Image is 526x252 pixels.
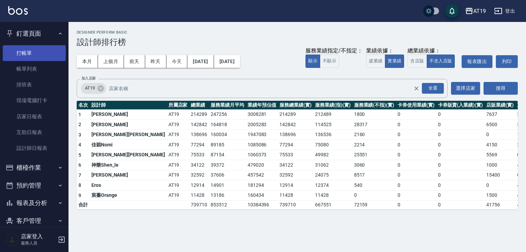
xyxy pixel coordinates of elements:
[408,55,427,68] button: 含店販
[484,82,518,95] button: 搜尋
[124,55,145,68] button: 前天
[209,150,246,160] td: 87154
[496,55,518,68] button: 列印
[352,150,396,160] td: 25551
[246,160,278,170] td: 479020
[445,4,459,18] button: save
[3,159,66,177] button: 櫃檯作業
[436,101,485,110] th: 卡券販賣(入業績)(實)
[209,190,246,201] td: 13186
[78,132,81,137] span: 3
[189,130,209,140] td: 138696
[278,130,313,140] td: 138696
[396,160,436,170] td: 0
[491,5,518,17] button: 登出
[436,170,485,180] td: 0
[3,212,66,230] button: 客戶管理
[77,30,518,35] h2: Designer Perform Basic
[246,201,278,209] td: 10384396
[313,160,352,170] td: 31062
[305,55,320,68] button: 顯示
[473,7,486,15] div: AT19
[427,55,455,68] button: 不含入店販
[313,130,352,140] td: 136536
[78,193,81,198] span: 9
[77,101,90,110] th: 名次
[107,82,425,94] input: 店家名稱
[485,109,515,120] td: 7637
[78,172,81,178] span: 7
[366,47,404,55] div: 業績依據：
[313,201,352,209] td: 667551
[278,140,313,150] td: 77294
[77,55,98,68] button: 本月
[320,55,339,68] button: 不顯示
[3,25,66,43] button: 釘選頁面
[3,140,66,156] a: 設計師日報表
[436,140,485,150] td: 0
[246,101,278,110] th: 業績年預估值
[189,180,209,191] td: 12914
[209,140,246,150] td: 89185
[81,83,106,94] div: AT19
[3,194,66,212] button: 報表及分析
[396,190,436,201] td: 0
[167,150,189,160] td: AT19
[21,233,56,240] h5: 店家登入
[278,120,313,130] td: 142842
[167,170,189,180] td: AT19
[189,109,209,120] td: 214289
[167,109,189,120] td: AT19
[485,130,515,140] td: 0
[90,130,167,140] td: [PERSON_NAME][PERSON_NAME]
[313,190,352,201] td: 11428
[246,180,278,191] td: 181294
[78,182,81,188] span: 8
[313,150,352,160] td: 49982
[98,55,124,68] button: 上個月
[313,101,352,110] th: 服務業績(指)(實)
[278,101,313,110] th: 服務總業績(實)
[396,130,436,140] td: 0
[3,77,66,93] a: 排班表
[408,47,458,55] div: 總業績依據：
[90,150,167,160] td: [PERSON_NAME][PERSON_NAME]
[485,180,515,191] td: 0
[352,180,396,191] td: 540
[436,160,485,170] td: 0
[485,150,515,160] td: 5569
[485,201,515,209] td: 41756
[436,201,485,209] td: 0
[436,120,485,130] td: 0
[278,109,313,120] td: 214289
[3,93,66,108] a: 現場電腦打卡
[90,101,167,110] th: 設計師
[422,83,444,94] div: 全選
[167,190,189,201] td: AT19
[8,6,28,15] img: Logo
[485,101,515,110] th: 店販業績(實)
[78,162,81,168] span: 6
[396,170,436,180] td: 0
[451,82,480,95] button: 選擇店家
[485,190,515,201] td: 1500
[3,61,66,77] a: 帳單列表
[209,201,246,209] td: 853512
[246,130,278,140] td: 1947083
[189,170,209,180] td: 32592
[412,84,421,93] button: Clear
[396,120,436,130] td: 0
[352,109,396,120] td: 1800
[246,140,278,150] td: 1085086
[485,120,515,130] td: 6500
[462,55,492,68] button: 報表匯出
[385,55,404,68] button: 實業績
[396,101,436,110] th: 卡券使用業績(實)
[209,160,246,170] td: 39372
[189,101,209,110] th: 總業績
[189,140,209,150] td: 77294
[436,150,485,160] td: 0
[436,130,485,140] td: 0
[209,170,246,180] td: 37606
